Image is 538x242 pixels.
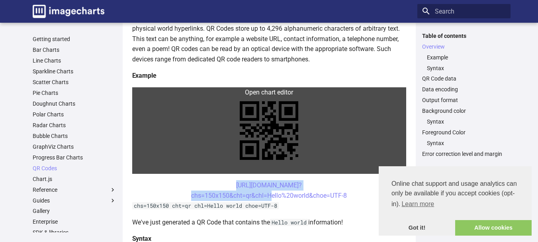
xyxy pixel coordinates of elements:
code: Hello world [270,219,308,226]
a: Getting started [33,35,116,43]
a: Bubble Charts [33,132,116,140]
a: QR Code data [422,75,506,82]
input: Search [417,4,511,18]
div: cookieconsent [379,166,532,236]
span: Online chat support and usage analytics can only be available if you accept cookies (opt-in). [391,179,519,210]
a: Progress Bar Charts [33,154,116,161]
a: learn more about cookies [400,198,435,210]
a: Image-Charts documentation [29,2,108,21]
h4: Example [132,71,406,81]
nav: Overview [422,54,506,72]
a: Pie Charts [33,89,116,96]
a: Syntax [427,118,506,125]
a: Overview [422,43,506,50]
label: Reference [33,186,116,193]
img: logo [33,5,104,18]
label: Guides [33,197,116,204]
a: Syntax [427,140,506,147]
a: Error correction level and margin [422,150,506,157]
a: SDK & libraries [33,229,116,236]
a: Output format [422,96,506,104]
a: allow cookies [455,220,532,236]
a: Example [427,54,506,61]
a: dismiss cookie message [379,220,455,236]
code: chs=150x150 cht=qr chl=Hello world choe=UTF-8 [132,202,279,209]
a: Data encoding [422,86,506,93]
a: Sparkline Charts [33,68,116,75]
a: Radar Charts [33,122,116,129]
a: Background color [422,107,506,114]
a: Foreground Color [422,129,506,136]
a: [URL][DOMAIN_NAME]?chs=150x150&cht=qr&chl=Hello%20world&choe=UTF-8 [191,181,347,199]
p: We've just generated a QR Code that contains the information! [132,217,406,228]
a: Line Charts [33,57,116,64]
a: Polar Charts [33,111,116,118]
a: QR Codes [33,165,116,172]
a: Bar Charts [33,46,116,53]
a: Scatter Charts [33,79,116,86]
nav: Foreground Color [422,140,506,147]
nav: Table of contents [417,32,511,158]
a: Chart.js [33,175,116,183]
p: QR codes are a popular type of two-dimensional barcode. They are also known as hardlinks or physi... [132,13,406,64]
a: Enterprise [33,218,116,225]
a: Doughnut Charts [33,100,116,107]
nav: Background color [422,118,506,125]
a: Gallery [33,207,116,214]
a: Syntax [427,65,506,72]
a: GraphViz Charts [33,143,116,150]
label: Table of contents [417,32,511,39]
